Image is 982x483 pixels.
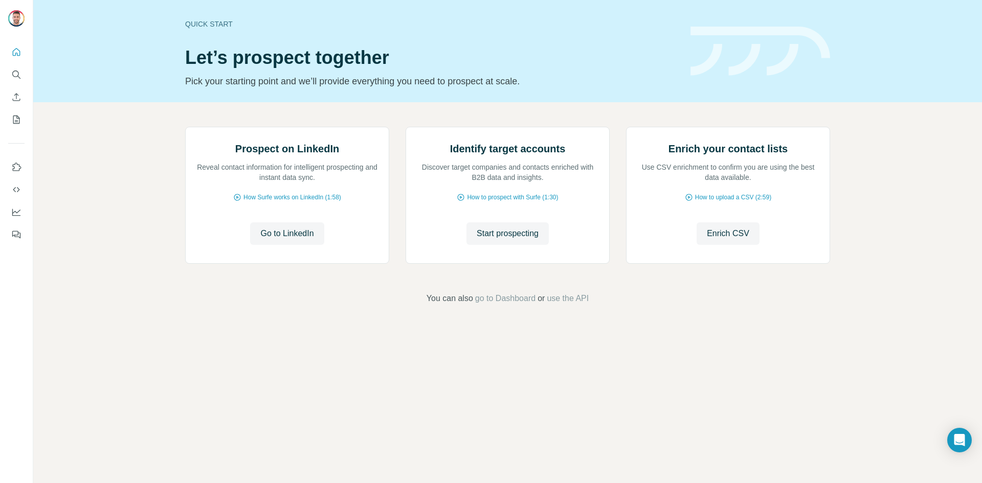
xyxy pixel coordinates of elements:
p: Pick your starting point and we’ll provide everything you need to prospect at scale. [185,74,678,88]
div: Quick start [185,19,678,29]
p: Use CSV enrichment to confirm you are using the best data available. [637,162,819,182]
button: Enrich CSV [8,88,25,106]
button: Use Surfe on LinkedIn [8,158,25,176]
span: How to upload a CSV (2:59) [695,193,771,202]
button: Go to LinkedIn [250,222,324,245]
button: go to Dashboard [475,292,535,305]
p: Reveal contact information for intelligent prospecting and instant data sync. [196,162,378,182]
img: Avatar [8,10,25,27]
span: How to prospect with Surfe (1:30) [467,193,558,202]
button: Enrich CSV [697,222,760,245]
button: My lists [8,110,25,129]
span: or [538,292,545,305]
img: banner [690,27,830,76]
h2: Identify target accounts [450,142,566,156]
button: Use Surfe API [8,180,25,199]
p: Discover target companies and contacts enriched with B2B data and insights. [416,162,599,182]
button: Search [8,65,25,84]
h1: Let’s prospect together [185,48,678,68]
button: Quick start [8,43,25,61]
button: use the API [547,292,589,305]
button: Feedback [8,225,25,244]
span: Start prospecting [477,227,539,240]
button: Start prospecting [466,222,549,245]
span: Go to LinkedIn [260,227,314,240]
span: You can also [427,292,473,305]
h2: Prospect on LinkedIn [235,142,339,156]
div: Open Intercom Messenger [947,428,972,452]
span: Enrich CSV [707,227,749,240]
span: How Surfe works on LinkedIn (1:58) [243,193,341,202]
button: Dashboard [8,203,25,221]
h2: Enrich your contact lists [668,142,788,156]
